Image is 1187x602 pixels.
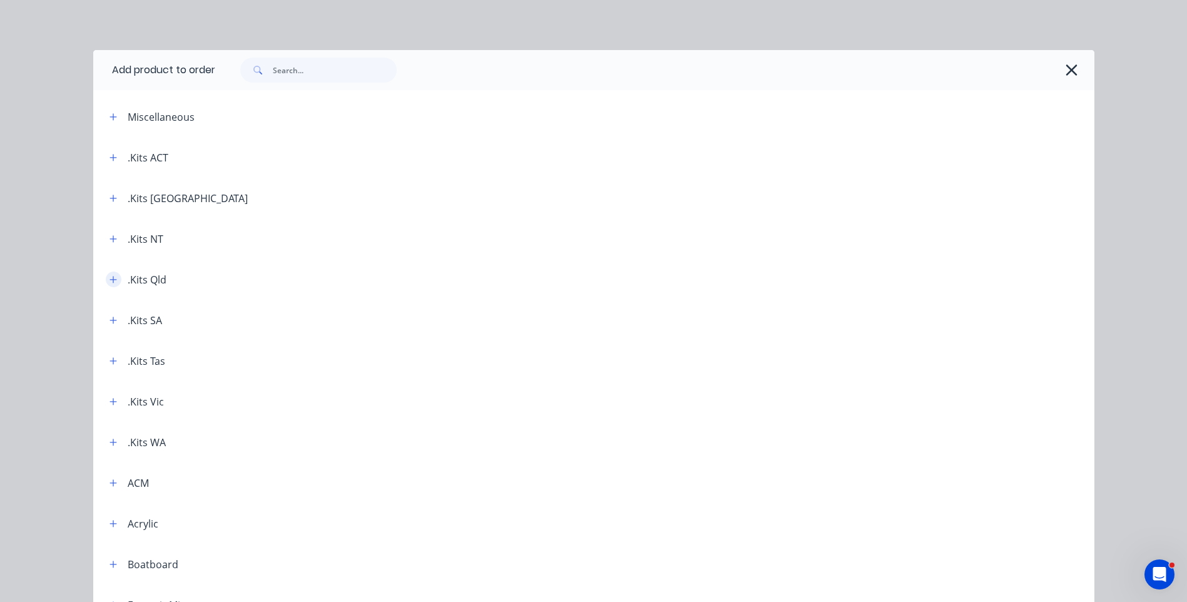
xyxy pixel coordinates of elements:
div: .Kits Qld [128,272,166,287]
div: .Kits [GEOGRAPHIC_DATA] [128,191,248,206]
div: .Kits SA [128,313,162,328]
div: Acrylic [128,516,158,531]
div: .Kits Tas [128,354,165,369]
div: Add product to order [93,50,215,90]
div: .Kits WA [128,435,166,450]
div: .Kits ACT [128,150,168,165]
div: .Kits NT [128,232,163,247]
iframe: Intercom live chat [1144,559,1174,589]
div: Boatboard [128,557,178,572]
div: .Kits Vic [128,394,164,409]
input: Search... [273,58,397,83]
div: ACM [128,476,149,491]
div: Miscellaneous [128,110,195,125]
